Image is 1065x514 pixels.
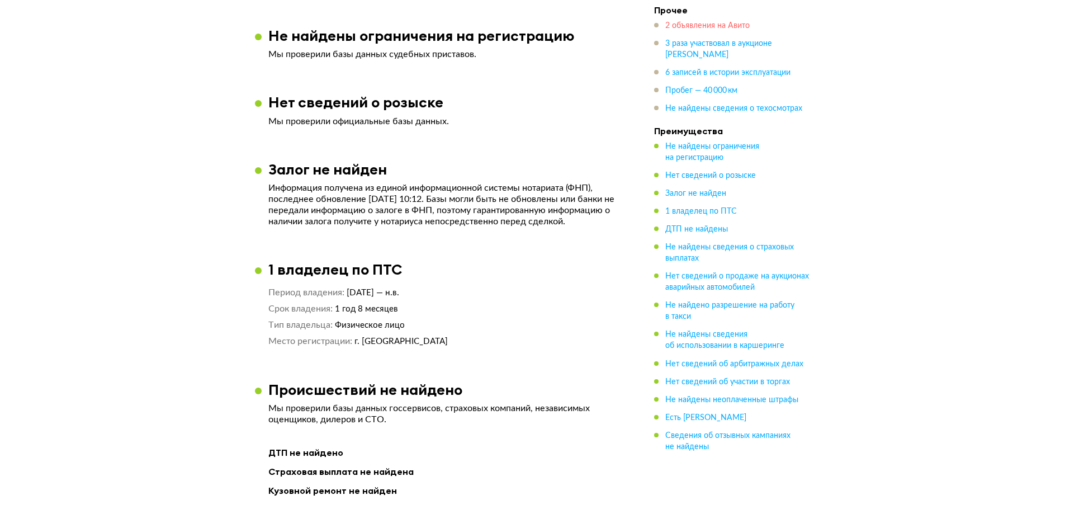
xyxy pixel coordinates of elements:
p: Мы проверили базы данных госсервисов, страховых компаний, независимых оценщиков, дилеров и СТО. [268,403,621,425]
span: 3 раза участвовал в аукционе [PERSON_NAME] [665,40,772,59]
span: Есть [PERSON_NAME] [665,413,746,421]
div: Страховая выплата не найдена [268,464,621,479]
div: Кузовной ремонт не найден [268,483,621,498]
span: ДТП не найдены [665,225,728,233]
span: 1 год 8 месяцев [335,305,398,313]
span: Не найдены сведения об использовании в каршеринге [665,331,784,350]
span: Не найдено разрешение на работу в такси [665,301,794,320]
span: 2 объявления на Авито [665,22,750,30]
span: Сведения об отзывных кампаниях не найдены [665,431,791,450]
span: Не найдены неоплаченные штрафы [665,395,798,403]
p: Информация получена из единой информационной системы нотариата (ФНП), последнее обновление [DATE]... [268,182,621,227]
h3: 1 владелец по ПТС [268,261,402,278]
span: Пробег — 40 000 км [665,87,737,95]
span: Не найдены сведения о страховых выплатах [665,243,794,262]
span: Нет сведений о розыске [665,172,756,180]
span: 1 владелец по ПТС [665,208,737,215]
span: [DATE] — н.в. [347,289,399,297]
span: 6 записей в истории эксплуатации [665,69,791,77]
h3: Не найдены ограничения на регистрацию [268,27,575,44]
span: Нет сведений о продаже на аукционах аварийных автомобилей [665,272,809,291]
h4: Прочее [654,4,811,16]
h3: Нет сведений о розыске [268,93,443,111]
h4: Преимущества [654,125,811,136]
span: г. [GEOGRAPHIC_DATA] [354,337,448,346]
span: Не найдены ограничения на регистрацию [665,143,759,162]
dt: Тип владельца [268,319,333,331]
h3: Залог не найден [268,161,387,178]
dt: Период владения [268,287,344,299]
p: Мы проверили базы данных судебных приставов. [268,49,621,60]
dt: Срок владения [268,303,333,315]
p: Мы проверили официальные базы данных. [268,116,621,127]
dt: Место регистрации [268,336,352,347]
span: Физическое лицо [335,321,405,329]
span: Не найдены сведения о техосмотрах [665,105,802,112]
span: Нет сведений об участии в торгах [665,378,790,385]
div: ДТП не найдено [268,445,621,460]
span: Залог не найден [665,190,726,197]
h3: Происшествий не найдено [268,381,462,398]
span: Нет сведений об арбитражных делах [665,360,803,367]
